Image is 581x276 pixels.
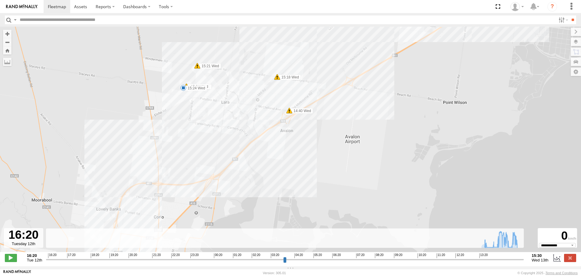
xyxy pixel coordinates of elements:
[3,58,11,66] label: Measure
[3,270,31,276] a: Visit our Website
[479,253,488,258] span: 13:20
[532,258,548,262] span: Wed 13th Aug 2025
[152,253,161,258] span: 21:20
[394,253,402,258] span: 09:20
[13,15,18,24] label: Search Query
[27,258,42,262] span: Tue 12th Aug 2025
[289,108,313,114] label: 14:40 Wed
[3,38,11,46] button: Zoom out
[27,253,42,258] strong: 16:20
[186,84,210,89] label: 15:24 Wed
[332,253,341,258] span: 06:20
[455,253,464,258] span: 12:20
[110,253,118,258] span: 19:20
[571,68,581,76] label: Map Settings
[277,75,301,80] label: 15:18 Wed
[6,5,38,9] img: rand-logo.svg
[517,271,578,275] div: © Copyright 2025 -
[356,253,365,258] span: 07:20
[263,271,286,275] div: Version: 305.01
[418,253,426,258] span: 10:20
[556,15,569,24] label: Search Filter Options
[214,253,222,258] span: 00:20
[91,253,99,258] span: 18:20
[508,2,526,11] div: Dale Hood
[197,63,221,69] label: 15:21 Wed
[433,22,457,27] label: 14:47 Wed
[67,253,76,258] span: 17:20
[547,2,557,12] i: ?
[129,253,137,258] span: 20:20
[252,253,260,258] span: 02:20
[233,253,241,258] span: 01:20
[437,253,445,258] span: 11:20
[5,254,17,262] label: Play/Stop
[171,253,180,258] span: 22:20
[183,85,207,91] label: 15:24 Wed
[539,229,576,243] div: 0
[375,253,383,258] span: 08:20
[190,253,199,258] span: 23:20
[546,271,578,275] a: Terms and Conditions
[564,254,576,262] label: Close
[271,253,279,258] span: 03:20
[313,253,322,258] span: 05:20
[3,46,11,55] button: Zoom Home
[3,30,11,38] button: Zoom in
[294,253,303,258] span: 04:20
[532,253,548,258] strong: 15:30
[48,253,57,258] span: 16:20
